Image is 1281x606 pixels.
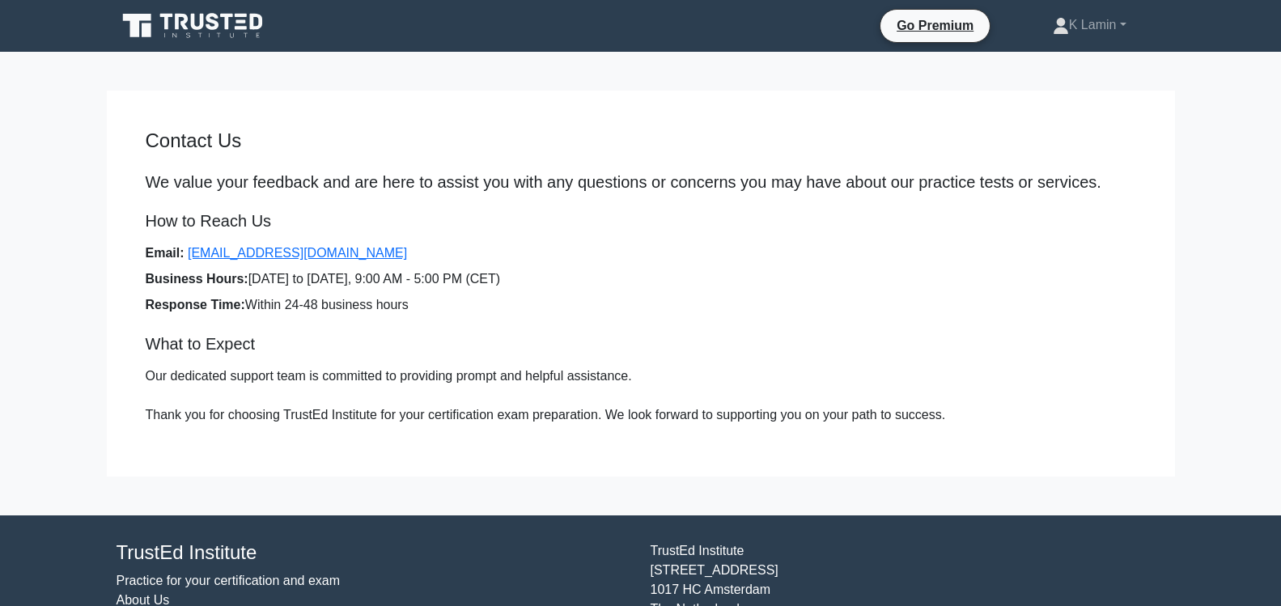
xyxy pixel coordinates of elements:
a: Practice for your certification and exam [117,574,341,587]
strong: Email: [146,246,185,260]
strong: Response Time: [146,298,245,311]
strong: Business Hours: [146,272,248,286]
h4: TrustEd Institute [117,541,631,565]
h5: What to Expect [146,334,1136,354]
h5: How to Reach Us [146,211,1136,231]
p: Thank you for choosing TrustEd Institute for your certification exam preparation. We look forward... [146,405,1136,425]
p: We value your feedback and are here to assist you with any questions or concerns you may have abo... [146,172,1136,192]
li: Within 24-48 business hours [146,295,1136,315]
p: Our dedicated support team is committed to providing prompt and helpful assistance. [146,367,1136,386]
li: [DATE] to [DATE], 9:00 AM - 5:00 PM (CET) [146,269,1136,289]
a: Go Premium [887,15,983,36]
a: [EMAIL_ADDRESS][DOMAIN_NAME] [188,246,407,260]
h4: Contact Us [146,129,1136,153]
a: K Lamin [1014,9,1165,41]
